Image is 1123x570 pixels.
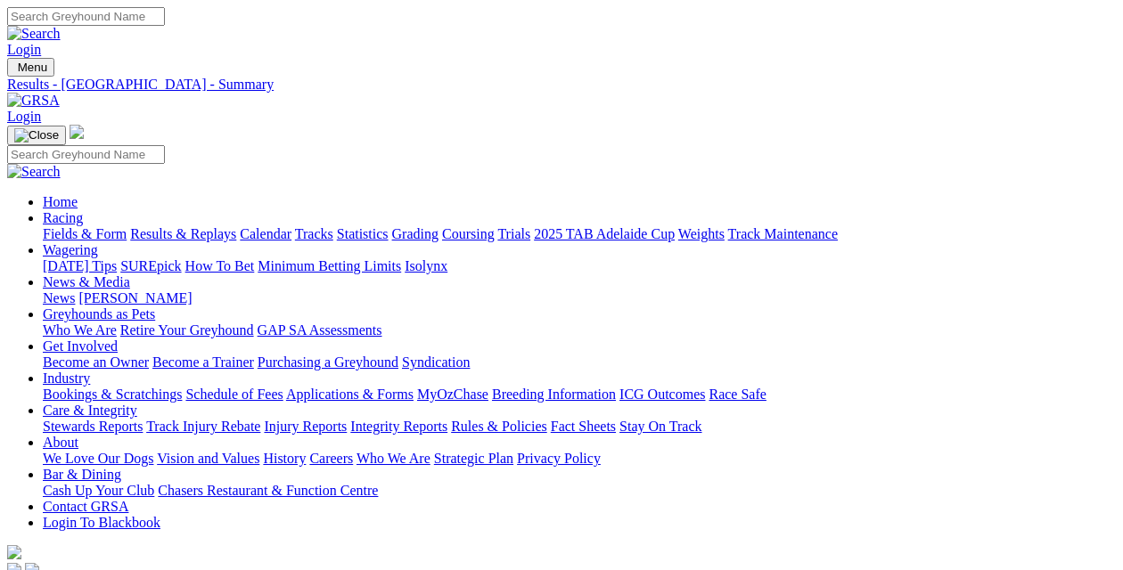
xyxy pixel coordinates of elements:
a: Chasers Restaurant & Function Centre [158,483,378,498]
a: Grading [392,226,439,241]
a: Become a Trainer [152,354,254,370]
div: Industry [43,387,1116,403]
a: Syndication [402,354,470,370]
button: Toggle navigation [7,126,66,145]
a: About [43,435,78,450]
a: Minimum Betting Limits [258,258,401,273]
a: SUREpick [120,258,181,273]
a: Applications & Forms [286,387,414,402]
div: Care & Integrity [43,419,1116,435]
a: Trials [497,226,530,241]
a: Contact GRSA [43,499,128,514]
a: Results & Replays [130,226,236,241]
a: Get Involved [43,338,118,354]
img: logo-grsa-white.png [7,545,21,559]
a: Home [43,194,78,209]
div: About [43,451,1116,467]
a: Login To Blackbook [43,515,160,530]
a: History [263,451,306,466]
a: Breeding Information [492,387,616,402]
a: Results - [GEOGRAPHIC_DATA] - Summary [7,77,1116,93]
a: News [43,290,75,305]
input: Search [7,7,165,26]
a: ICG Outcomes [619,387,705,402]
div: News & Media [43,290,1116,306]
a: News & Media [43,274,130,289]
a: Cash Up Your Club [43,483,154,498]
img: Search [7,26,61,42]
a: Track Maintenance [728,226,838,241]
button: Toggle navigation [7,58,54,77]
a: Privacy Policy [517,451,601,466]
a: Login [7,42,41,57]
a: MyOzChase [417,387,488,402]
a: Login [7,109,41,124]
a: [PERSON_NAME] [78,290,192,305]
a: Injury Reports [264,419,347,434]
a: How To Bet [185,258,255,273]
a: Fact Sheets [551,419,616,434]
a: Purchasing a Greyhound [258,354,398,370]
span: Menu [18,61,47,74]
a: Who We Are [43,322,117,338]
a: Retire Your Greyhound [120,322,254,338]
a: Wagering [43,242,98,257]
a: Industry [43,370,90,386]
a: Race Safe [709,387,766,402]
div: Bar & Dining [43,483,1116,499]
div: Racing [43,226,1116,242]
img: logo-grsa-white.png [70,125,84,139]
a: Bar & Dining [43,467,121,482]
img: GRSA [7,93,60,109]
a: Integrity Reports [350,419,447,434]
a: Racing [43,210,83,225]
a: [DATE] Tips [43,258,117,273]
a: Fields & Form [43,226,127,241]
a: Who We Are [357,451,430,466]
a: Rules & Policies [451,419,547,434]
input: Search [7,145,165,164]
img: Close [14,128,59,142]
a: Stewards Reports [43,419,143,434]
a: Strategic Plan [434,451,513,466]
div: Wagering [43,258,1116,274]
a: We Love Our Dogs [43,451,153,466]
a: GAP SA Assessments [258,322,382,338]
a: Tracks [295,226,333,241]
a: Careers [309,451,353,466]
a: Greyhounds as Pets [43,306,155,322]
a: Calendar [240,226,291,241]
div: Get Involved [43,354,1116,370]
a: Track Injury Rebate [146,419,260,434]
div: Greyhounds as Pets [43,322,1116,338]
a: Statistics [337,226,389,241]
a: Weights [678,226,725,241]
a: Schedule of Fees [185,387,283,402]
a: Become an Owner [43,354,149,370]
a: Coursing [442,226,495,241]
a: Bookings & Scratchings [43,387,182,402]
a: Care & Integrity [43,403,137,418]
a: Isolynx [405,258,447,273]
a: Vision and Values [157,451,259,466]
img: Search [7,164,61,180]
a: 2025 TAB Adelaide Cup [534,226,675,241]
a: Stay On Track [619,419,701,434]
